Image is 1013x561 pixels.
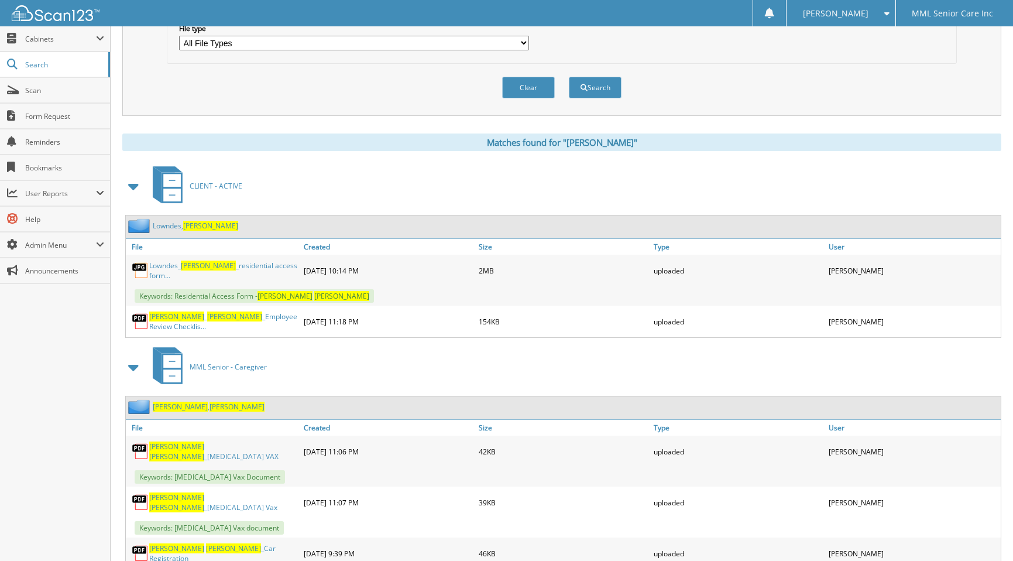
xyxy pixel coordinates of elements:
span: Cabinets [25,34,96,44]
span: [PERSON_NAME] [257,291,313,301]
div: [DATE] 11:07 PM [301,490,476,515]
span: [PERSON_NAME] [181,261,236,271]
span: Admin Menu [25,240,96,250]
span: Help [25,214,104,224]
span: Keywords: [MEDICAL_DATA] Vax document [135,521,284,535]
span: [PERSON_NAME] [206,543,261,553]
span: [PERSON_NAME] [149,543,204,553]
a: [PERSON_NAME]_[PERSON_NAME]_Employee Review Checklis... [149,312,298,331]
a: Lowndes_[PERSON_NAME]_residential access form... [149,261,298,280]
div: uploaded [651,490,826,515]
div: 39KB [476,490,651,515]
a: File [126,420,301,436]
a: CLIENT - ACTIVE [146,163,242,209]
span: [PERSON_NAME] [210,402,265,412]
span: Announcements [25,266,104,276]
a: User [826,239,1001,255]
div: uploaded [651,439,826,464]
label: File type [179,23,529,33]
a: User [826,420,1001,436]
div: 42KB [476,439,651,464]
span: CLIENT - ACTIVE [190,181,242,191]
div: uploaded [651,309,826,334]
span: [PERSON_NAME] [149,442,204,451]
img: PDF.png [132,313,149,330]
span: MML Senior Care Inc [912,10,993,17]
span: [PERSON_NAME] [207,312,262,321]
a: Created [301,239,476,255]
span: Search [25,60,102,70]
span: [PERSON_NAME] [149,312,204,321]
a: File [126,239,301,255]
div: Matches found for "[PERSON_NAME]" [122,134,1001,151]
span: MML Senior - Caregiver [190,362,267,372]
a: Lowndes,[PERSON_NAME] [153,221,238,231]
a: [PERSON_NAME] [PERSON_NAME]_[MEDICAL_DATA] Vax [149,492,298,512]
img: folder2.png [128,218,153,233]
span: [PERSON_NAME] [149,451,204,461]
a: [PERSON_NAME] [PERSON_NAME]_[MEDICAL_DATA] VAX [149,442,298,461]
img: scan123-logo-white.svg [12,5,99,21]
span: Keywords: Residential Access Form - [135,289,374,303]
img: PDF.png [132,494,149,511]
a: MML Senior - Caregiver [146,344,267,390]
div: [PERSON_NAME] [826,309,1001,334]
span: [PERSON_NAME] [153,402,208,412]
img: JPG.png [132,262,149,279]
span: [PERSON_NAME] [149,502,204,512]
span: [PERSON_NAME] [803,10,868,17]
div: 154KB [476,309,651,334]
span: Bookmarks [25,163,104,173]
img: folder2.png [128,399,153,414]
span: [PERSON_NAME] [314,291,369,301]
span: Scan [25,85,104,95]
div: [DATE] 11:06 PM [301,439,476,464]
span: User Reports [25,189,96,199]
a: Created [301,420,476,436]
a: Type [651,239,826,255]
span: Reminders [25,137,104,147]
a: Type [651,420,826,436]
div: uploaded [651,258,826,283]
div: [DATE] 11:18 PM [301,309,476,334]
span: Keywords: [MEDICAL_DATA] Vax Document [135,470,285,484]
span: [PERSON_NAME] [183,221,238,231]
div: [DATE] 10:14 PM [301,258,476,283]
a: [PERSON_NAME],[PERSON_NAME] [153,402,265,412]
button: Clear [502,77,555,98]
a: Size [476,420,651,436]
iframe: Chat Widget [954,505,1013,561]
div: [PERSON_NAME] [826,439,1001,464]
div: [PERSON_NAME] [826,490,1001,515]
span: [PERSON_NAME] [149,492,204,502]
span: Form Request [25,111,104,121]
div: [PERSON_NAME] [826,258,1001,283]
img: PDF.png [132,443,149,460]
div: 2MB [476,258,651,283]
button: Search [569,77,621,98]
a: Size [476,239,651,255]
